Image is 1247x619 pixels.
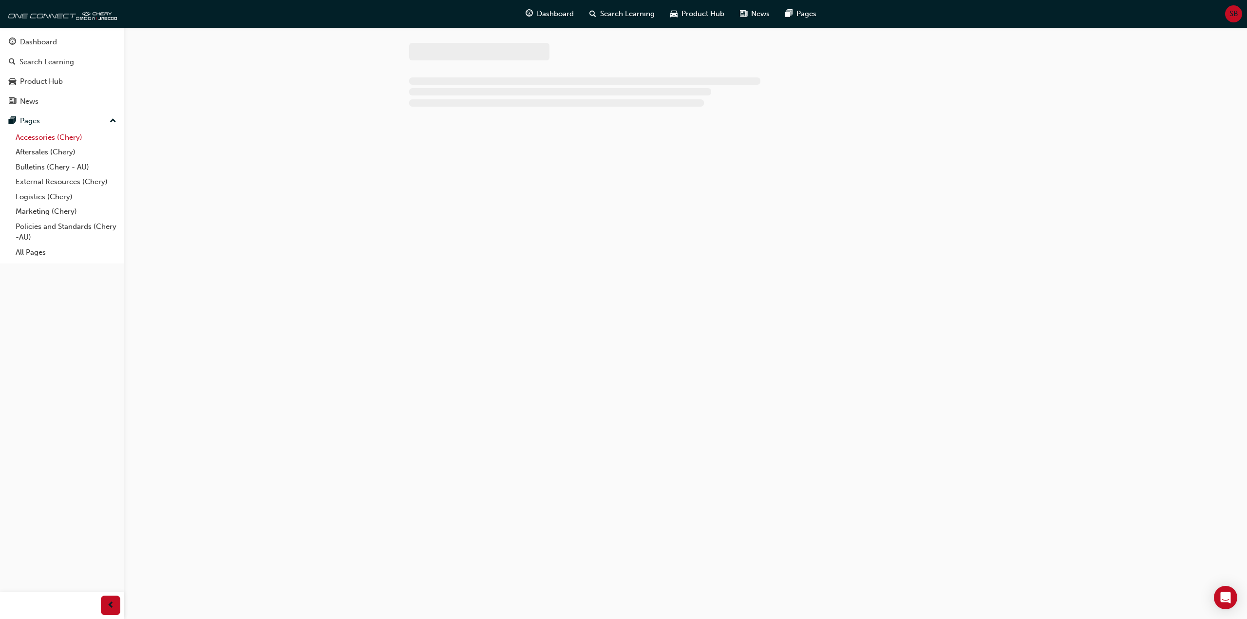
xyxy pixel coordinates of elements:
[4,73,120,91] a: Product Hub
[1214,586,1237,609] div: Open Intercom Messenger
[1225,5,1242,22] button: SB
[20,115,40,127] div: Pages
[4,93,120,111] a: News
[107,600,114,612] span: prev-icon
[662,4,732,24] a: car-iconProduct Hub
[19,56,74,68] div: Search Learning
[589,8,596,20] span: search-icon
[9,38,16,47] span: guage-icon
[12,174,120,189] a: External Resources (Chery)
[582,4,662,24] a: search-iconSearch Learning
[785,8,793,20] span: pages-icon
[5,4,117,23] img: oneconnect
[751,8,770,19] span: News
[518,4,582,24] a: guage-iconDashboard
[12,145,120,160] a: Aftersales (Chery)
[12,219,120,245] a: Policies and Standards (Chery -AU)
[4,31,120,112] button: DashboardSearch LearningProduct HubNews
[777,4,824,24] a: pages-iconPages
[12,245,120,260] a: All Pages
[4,33,120,51] a: Dashboard
[732,4,777,24] a: news-iconNews
[740,8,747,20] span: news-icon
[20,37,57,48] div: Dashboard
[796,8,816,19] span: Pages
[12,189,120,205] a: Logistics (Chery)
[4,53,120,71] a: Search Learning
[12,204,120,219] a: Marketing (Chery)
[4,112,120,130] button: Pages
[670,8,678,20] span: car-icon
[526,8,533,20] span: guage-icon
[9,58,16,67] span: search-icon
[20,76,63,87] div: Product Hub
[600,8,655,19] span: Search Learning
[110,115,116,128] span: up-icon
[537,8,574,19] span: Dashboard
[681,8,724,19] span: Product Hub
[1229,8,1238,19] span: SB
[12,160,120,175] a: Bulletins (Chery - AU)
[20,96,38,107] div: News
[12,130,120,145] a: Accessories (Chery)
[9,77,16,86] span: car-icon
[9,117,16,126] span: pages-icon
[9,97,16,106] span: news-icon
